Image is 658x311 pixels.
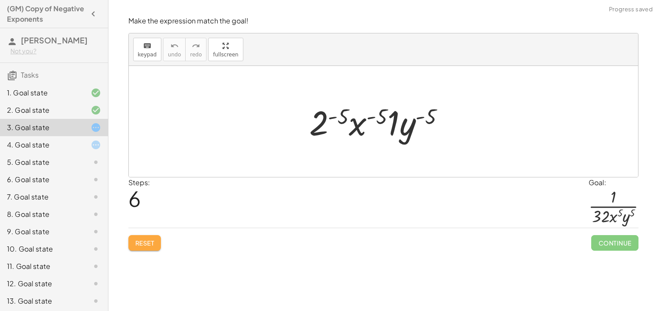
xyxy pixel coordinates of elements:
[170,41,179,51] i: undo
[7,88,77,98] div: 1. Goal state
[7,209,77,219] div: 8. Goal state
[138,52,157,58] span: keypad
[91,122,101,133] i: Task started.
[7,244,77,254] div: 10. Goal state
[185,38,206,61] button: redoredo
[91,226,101,237] i: Task not started.
[91,140,101,150] i: Task started.
[91,296,101,306] i: Task not started.
[91,157,101,167] i: Task not started.
[91,261,101,272] i: Task not started.
[91,192,101,202] i: Task not started.
[10,47,101,56] div: Not you?
[133,38,162,61] button: keyboardkeypad
[7,3,85,24] h4: (GM) Copy of Negative Exponents
[192,41,200,51] i: redo
[7,140,77,150] div: 4. Goal state
[21,70,39,79] span: Tasks
[128,16,638,26] p: Make the expression match the goal!
[91,88,101,98] i: Task finished and correct.
[91,244,101,254] i: Task not started.
[143,41,151,51] i: keyboard
[208,38,243,61] button: fullscreen
[168,52,181,58] span: undo
[7,278,77,289] div: 12. Goal state
[163,38,186,61] button: undoundo
[7,174,77,185] div: 6. Goal state
[7,122,77,133] div: 3. Goal state
[190,52,202,58] span: redo
[7,157,77,167] div: 5. Goal state
[7,226,77,237] div: 9. Goal state
[91,105,101,115] i: Task finished and correct.
[91,209,101,219] i: Task not started.
[589,177,638,188] div: Goal:
[21,35,88,45] span: [PERSON_NAME]
[128,178,150,187] label: Steps:
[7,105,77,115] div: 2. Goal state
[609,5,653,14] span: Progress saved
[7,261,77,272] div: 11. Goal state
[7,296,77,306] div: 13. Goal state
[91,174,101,185] i: Task not started.
[213,52,238,58] span: fullscreen
[128,235,161,251] button: Reset
[91,278,101,289] i: Task not started.
[7,192,77,202] div: 7. Goal state
[128,185,141,212] span: 6
[135,239,154,247] span: Reset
